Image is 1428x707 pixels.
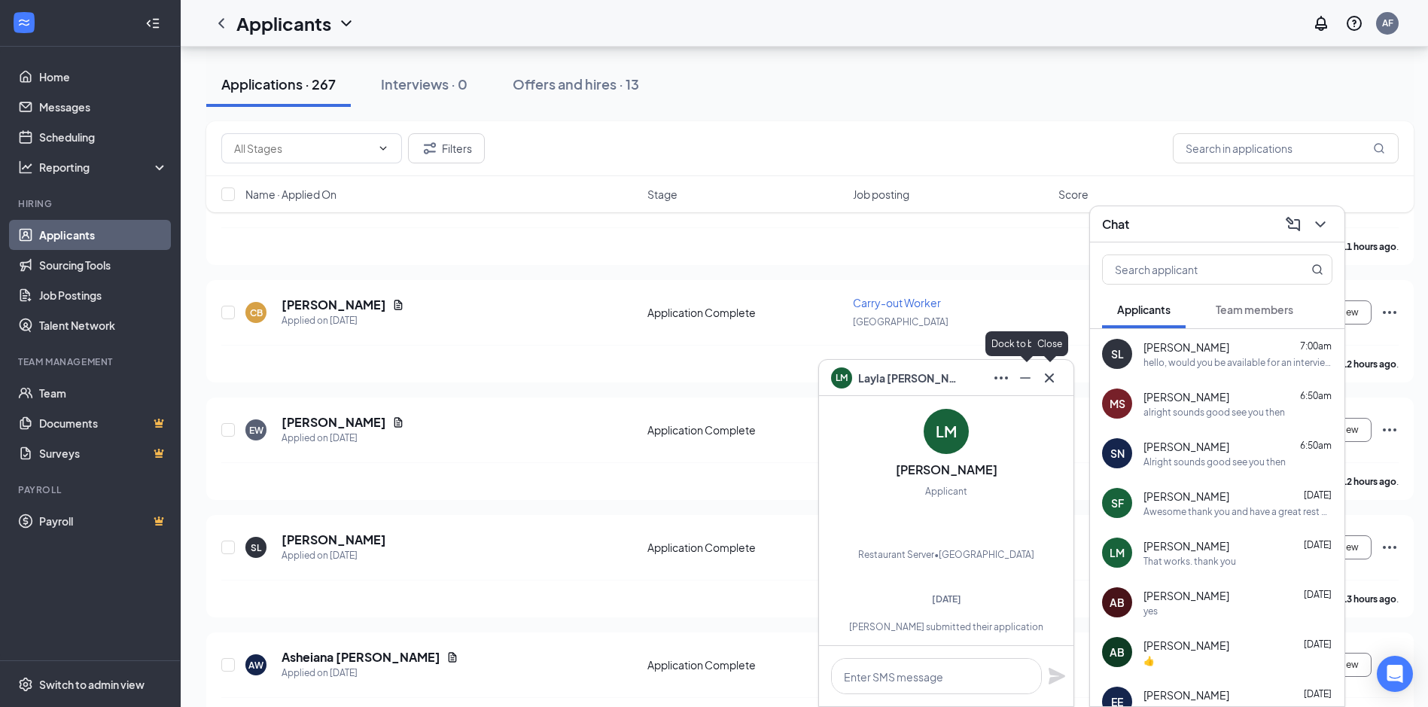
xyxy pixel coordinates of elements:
a: SurveysCrown [39,438,168,468]
div: 👍 [1143,654,1155,667]
button: Minimize [1013,366,1037,390]
svg: Analysis [18,160,33,175]
div: alright sounds good see you then [1143,406,1285,419]
h1: Applicants [236,11,331,36]
span: [DATE] [1304,539,1332,550]
div: AB [1110,595,1125,610]
span: [PERSON_NAME] [1143,687,1229,702]
h3: Chat [1102,216,1129,233]
h3: [PERSON_NAME] [896,462,997,478]
svg: Ellipses [1381,303,1399,322]
div: Close [1031,331,1068,356]
span: Layla [PERSON_NAME] [858,370,964,386]
div: SN [1110,446,1125,461]
div: hello, would you be available for an interview [DATE] after 1? [1143,356,1332,369]
div: Open Intercom Messenger [1377,656,1413,692]
svg: Settings [18,677,33,692]
h5: Asheiana [PERSON_NAME] [282,649,440,666]
div: Application Complete [647,540,844,555]
svg: ChevronLeft [212,14,230,32]
span: Job posting [853,187,909,202]
svg: Ellipses [992,369,1010,387]
a: Messages [39,92,168,122]
span: [GEOGRAPHIC_DATA] [853,316,948,328]
svg: ComposeMessage [1284,215,1302,233]
span: [PERSON_NAME] [1143,638,1229,653]
span: Applicants [1117,303,1171,316]
svg: MagnifyingGlass [1311,264,1323,276]
a: DocumentsCrown [39,408,168,438]
input: Search applicant [1103,255,1281,284]
div: yes [1143,605,1158,617]
div: Applied on [DATE] [282,313,404,328]
svg: ChevronDown [377,142,389,154]
span: Carry-out Worker [853,296,941,309]
b: 13 hours ago [1341,593,1396,605]
div: Interviews · 0 [381,75,467,93]
span: [PERSON_NAME] [1143,489,1229,504]
div: Application Complete [647,305,844,320]
div: LM [1110,545,1125,560]
svg: Document [392,299,404,311]
div: LM [936,421,957,442]
a: Team [39,378,168,408]
div: AW [248,659,263,672]
div: Application Complete [647,422,844,437]
h5: [PERSON_NAME] [282,414,386,431]
span: Score [1058,187,1089,202]
input: All Stages [234,140,371,157]
h5: [PERSON_NAME] [282,532,386,548]
span: 6:50am [1300,390,1332,401]
svg: Plane [1048,667,1066,685]
div: Team Management [18,355,165,368]
svg: Minimize [1016,369,1034,387]
button: Filter Filters [408,133,485,163]
a: Job Postings [39,280,168,310]
span: [DATE] [932,593,961,605]
b: 12 hours ago [1341,358,1396,370]
svg: Cross [1040,369,1058,387]
button: ChevronDown [1308,212,1332,236]
div: That works. thank you [1143,555,1236,568]
b: 11 hours ago [1341,241,1396,252]
div: Restaurant Server • [GEOGRAPHIC_DATA] [858,547,1034,562]
b: 12 hours ago [1341,476,1396,487]
span: 7:00am [1300,340,1332,352]
div: Alright sounds good see you then [1143,456,1286,468]
div: MS [1110,396,1125,411]
a: Applicants [39,220,168,250]
div: SL [251,541,261,554]
div: Reporting [39,160,169,175]
div: Offers and hires · 13 [513,75,639,93]
input: Search in applications [1173,133,1399,163]
span: Stage [647,187,677,202]
div: Applications · 267 [221,75,336,93]
span: Team members [1216,303,1293,316]
span: [PERSON_NAME] [1143,538,1229,553]
a: Home [39,62,168,92]
span: [DATE] [1304,688,1332,699]
svg: ChevronDown [1311,215,1329,233]
div: AF [1382,17,1393,29]
div: Payroll [18,483,165,496]
svg: Notifications [1312,14,1330,32]
h5: [PERSON_NAME] [282,297,386,313]
a: Sourcing Tools [39,250,168,280]
svg: Ellipses [1381,421,1399,439]
a: PayrollCrown [39,506,168,536]
div: Applied on [DATE] [282,431,404,446]
div: Application Complete [647,657,844,672]
svg: QuestionInfo [1345,14,1363,32]
a: Scheduling [39,122,168,152]
span: [PERSON_NAME] [1143,439,1229,454]
button: Cross [1037,366,1061,390]
svg: MagnifyingGlass [1373,142,1385,154]
div: Awesome thank you and have a great rest of your day [1143,505,1332,518]
svg: ChevronDown [337,14,355,32]
svg: Filter [421,139,439,157]
button: ComposeMessage [1281,212,1305,236]
div: EW [249,424,263,437]
div: SL [1111,346,1124,361]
